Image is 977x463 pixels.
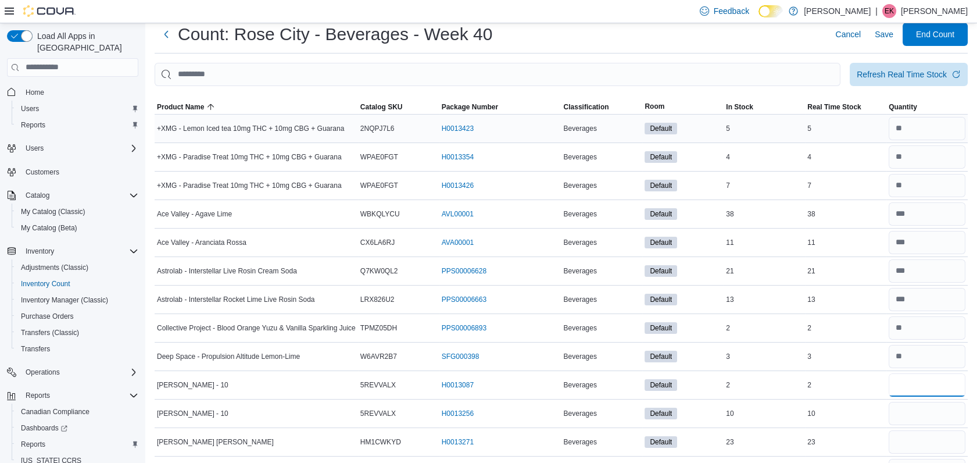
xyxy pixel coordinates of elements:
button: Inventory [2,243,143,259]
div: 11 [805,236,886,250]
button: Transfers [12,341,143,357]
a: H0013087 [442,380,474,390]
span: Default [645,123,677,134]
span: Beverages [563,437,596,447]
span: Default [645,351,677,362]
button: Catalog [2,187,143,204]
span: In Stock [726,102,753,112]
span: Default [650,408,672,419]
span: Users [21,104,39,113]
span: Ace Valley - Aranciata Rossa [157,238,246,247]
span: My Catalog (Classic) [16,205,138,219]
button: Package Number [439,100,561,114]
span: Load All Apps in [GEOGRAPHIC_DATA] [33,30,138,54]
span: Default [650,237,672,248]
button: In Stock [724,100,805,114]
span: Canadian Compliance [21,407,90,416]
button: Next [155,23,178,46]
span: My Catalog (Beta) [16,221,138,235]
span: Default [650,294,672,305]
span: Classification [563,102,609,112]
span: Inventory Count [21,279,70,289]
div: 13 [805,293,886,307]
span: TPMZ05DH [360,323,397,333]
button: Refresh Real Time Stock [850,63,968,86]
div: 7 [805,179,886,193]
span: Catalog SKU [360,102,403,112]
span: Transfers (Classic) [16,326,138,340]
button: Home [2,84,143,101]
button: Quantity [886,100,968,114]
a: H0013271 [442,437,474,447]
span: Default [650,437,672,447]
span: Purchase Orders [16,309,138,323]
a: Dashboards [12,420,143,436]
span: Reports [21,440,45,449]
button: Customers [2,163,143,180]
span: Astrolab - Interstellar Rocket Lime Live Rosin Soda [157,295,314,304]
span: +XMG - Lemon Iced tea 10mg THC + 10mg CBG + Guarana [157,124,344,133]
span: Beverages [563,323,596,333]
span: Default [650,152,672,162]
span: Transfers [16,342,138,356]
span: Default [650,180,672,191]
button: My Catalog (Classic) [12,204,143,220]
div: 10 [805,407,886,421]
span: Default [650,209,672,219]
img: Cova [23,5,76,17]
span: Default [645,322,677,334]
span: Beverages [563,266,596,276]
button: Reports [2,387,143,404]
span: WPAE0FGT [360,181,398,190]
p: | [875,4,878,18]
button: Reports [21,389,55,403]
div: 4 [805,150,886,164]
a: SFG000398 [442,352,479,361]
span: Beverages [563,295,596,304]
span: Cancel [835,29,861,40]
span: Q7KW0QL2 [360,266,398,276]
button: My Catalog (Beta) [12,220,143,236]
span: Reports [16,437,138,451]
input: This is a search bar. After typing your query, hit enter to filter the results lower in the page. [155,63,840,86]
span: Collective Project - Blood Orange Yuzu & Vanilla Sparkling Juice [157,323,356,333]
p: [PERSON_NAME] [901,4,968,18]
span: Adjustments (Classic) [21,263,88,272]
button: Users [2,140,143,156]
a: Canadian Compliance [16,405,94,419]
span: Inventory Manager (Classic) [16,293,138,307]
div: 21 [724,264,805,278]
button: Classification [561,100,642,114]
div: 38 [805,207,886,221]
button: Real Time Stock [805,100,886,114]
span: 5REVVALX [360,409,396,418]
span: Default [650,123,672,134]
a: Adjustments (Classic) [16,261,93,275]
span: Astrolab - Interstellar Live Rosin Cream Soda [157,266,297,276]
a: H0013256 [442,409,474,418]
span: Customers [26,168,59,177]
a: My Catalog (Classic) [16,205,90,219]
div: 3 [724,350,805,364]
span: Default [650,351,672,362]
a: AVA00001 [442,238,474,247]
span: Home [26,88,44,97]
input: Dark Mode [758,5,783,17]
a: Dashboards [16,421,72,435]
span: Default [650,380,672,390]
div: 10 [724,407,805,421]
button: Operations [2,364,143,380]
button: Purchase Orders [12,308,143,325]
button: Users [21,141,48,155]
div: 23 [724,435,805,449]
p: [PERSON_NAME] [804,4,871,18]
button: Operations [21,365,65,379]
button: Adjustments (Classic) [12,259,143,276]
span: Inventory [21,244,138,258]
span: 5REVVALX [360,380,396,390]
span: Reports [26,391,50,400]
div: 2 [724,378,805,392]
span: Users [16,102,138,116]
span: Operations [21,365,138,379]
span: WBKQLYCU [360,209,400,219]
